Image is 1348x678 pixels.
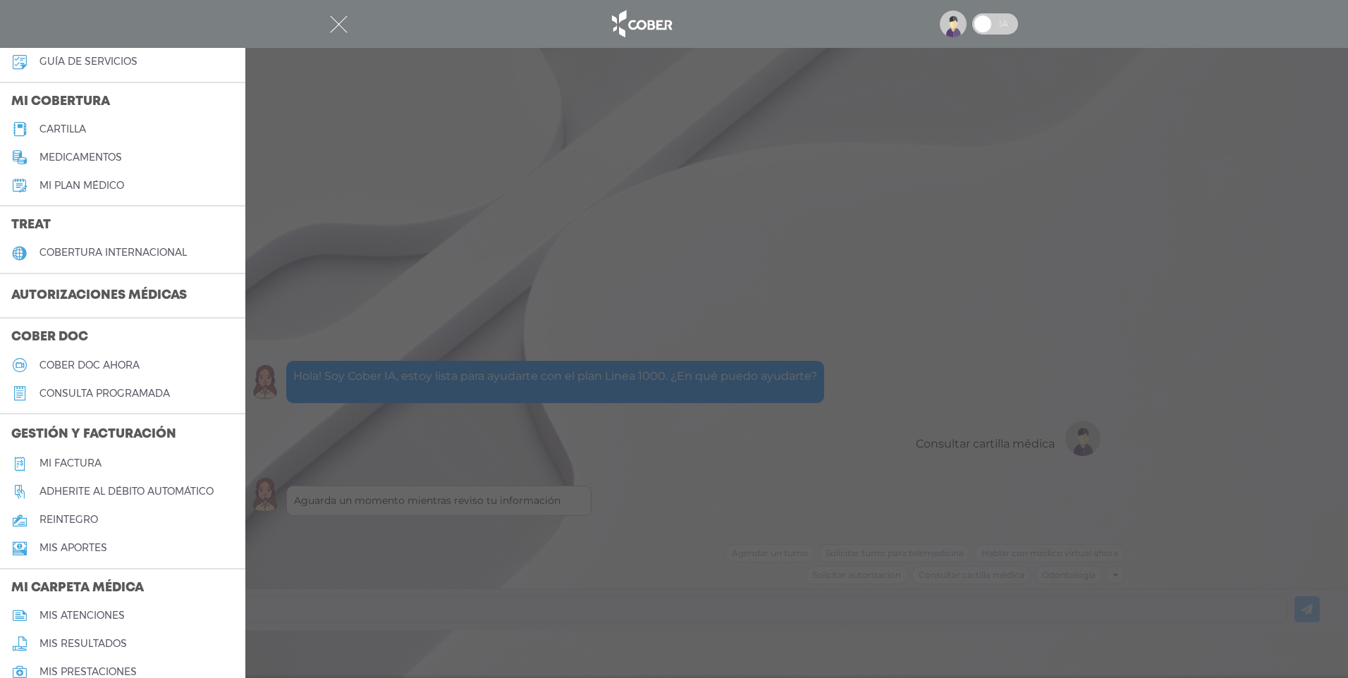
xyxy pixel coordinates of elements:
[39,247,187,259] h5: cobertura internacional
[39,123,86,135] h5: cartilla
[604,7,678,41] img: logo_cober_home-white.png
[39,359,140,371] h5: Cober doc ahora
[39,56,137,68] h5: guía de servicios
[330,16,348,33] img: Cober_menu-close-white.svg
[39,638,127,650] h5: mis resultados
[39,542,107,554] h5: Mis aportes
[39,514,98,526] h5: reintegro
[39,610,125,622] h5: mis atenciones
[39,180,124,192] h5: Mi plan médico
[940,11,967,37] img: profile-placeholder.svg
[39,457,102,469] h5: Mi factura
[39,388,170,400] h5: consulta programada
[39,152,122,164] h5: medicamentos
[39,486,214,498] h5: Adherite al débito automático
[39,666,137,678] h5: mis prestaciones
